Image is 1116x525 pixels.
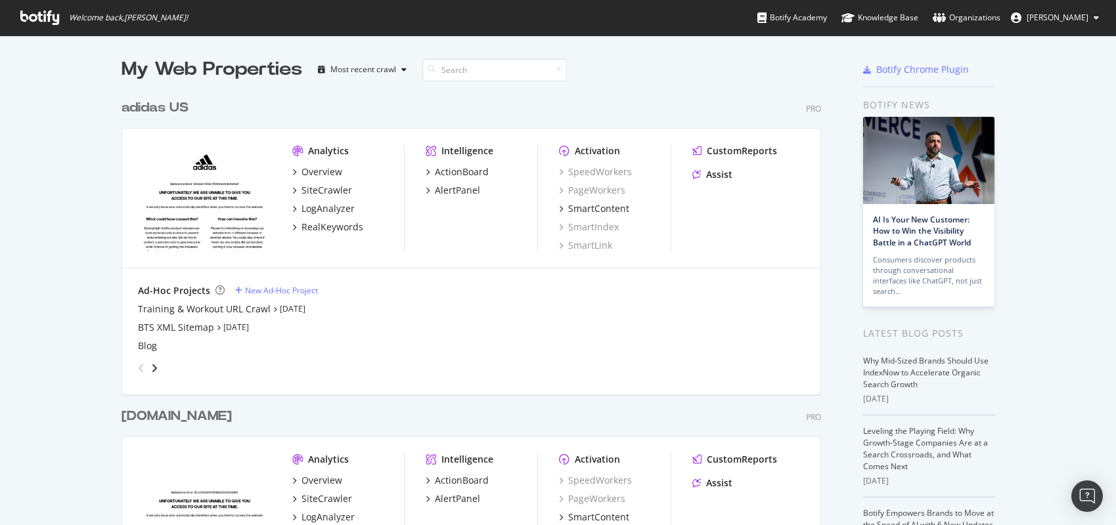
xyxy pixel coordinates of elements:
div: Organizations [933,11,1000,24]
span: Welcome back, [PERSON_NAME] ! [69,12,188,23]
a: SmartIndex [559,220,619,234]
div: Latest Blog Posts [863,326,995,341]
a: CustomReports [692,144,777,157]
img: AI Is Your New Customer: How to Win the Visibility Battle in a ChatGPT World [863,117,994,204]
a: LogAnalyzer [292,511,355,524]
a: Botify Chrome Plugin [863,63,969,76]
div: Open Intercom Messenger [1071,480,1103,512]
a: SpeedWorkers [559,165,632,178]
div: SiteCrawler [301,492,352,505]
a: SpeedWorkers [559,474,632,487]
div: Analytics [308,144,349,157]
div: AlertPanel [435,184,480,197]
a: SmartContent [559,511,629,524]
div: Botify Chrome Plugin [876,63,969,76]
div: Analytics [308,453,349,466]
a: [DATE] [280,303,305,314]
a: [DOMAIN_NAME] [122,407,237,426]
div: Botify Academy [757,11,827,24]
a: RealKeywords [292,220,363,234]
div: LogAnalyzer [301,202,355,215]
a: PageWorkers [559,184,625,197]
div: Most recent crawl [330,66,396,73]
a: adidas US [122,98,194,117]
a: SmartLink [559,239,612,252]
div: Knowledge Base [841,11,918,24]
div: ActionBoard [435,474,489,487]
div: [DOMAIN_NAME] [122,407,232,426]
div: Pro [806,411,821,423]
div: Pro [806,103,821,114]
div: adidas US [122,98,189,117]
span: Kate Fischer [1027,12,1088,23]
a: SiteCrawler [292,492,352,505]
div: Activation [575,453,620,466]
div: CustomReports [707,453,777,466]
a: New Ad-Hoc Project [235,285,318,296]
div: RealKeywords [301,220,363,234]
a: ActionBoard [426,474,489,487]
div: ActionBoard [435,165,489,178]
a: CustomReports [692,453,777,466]
a: [DATE] [223,322,249,333]
a: AlertPanel [426,492,480,505]
div: Botify news [863,98,995,112]
button: [PERSON_NAME] [1000,7,1109,28]
div: [DATE] [863,393,995,405]
div: [DATE] [863,475,995,487]
a: PageWorkers [559,492,625,505]
div: SiteCrawler [301,184,352,197]
a: AI Is Your New Customer: How to Win the Visibility Battle in a ChatGPT World [873,214,971,247]
a: AlertPanel [426,184,480,197]
button: Most recent crawl [313,59,412,80]
a: Overview [292,474,342,487]
div: New Ad-Hoc Project [245,285,318,296]
div: AlertPanel [435,492,480,505]
a: Assist [692,476,732,490]
div: Intelligence [441,144,493,157]
div: Consumers discover products through conversational interfaces like ChatGPT, not just search… [873,255,985,297]
div: angle-right [150,362,159,375]
div: Overview [301,165,342,178]
a: SiteCrawler [292,184,352,197]
div: My Web Properties [122,56,302,83]
div: Intelligence [441,453,493,466]
div: Ad-Hoc Projects [138,284,210,297]
div: SmartContent [568,511,629,524]
div: LogAnalyzer [301,511,355,524]
div: Assist [706,168,732,181]
div: Overview [301,474,342,487]
div: CustomReports [707,144,777,157]
div: angle-left [133,358,150,379]
a: Training & Workout URL Crawl [138,303,271,316]
a: ActionBoard [426,165,489,178]
img: adidas.com/us [138,144,271,251]
a: Leveling the Playing Field: Why Growth-Stage Companies Are at a Search Crossroads, and What Comes... [863,425,988,472]
a: SmartContent [559,202,629,215]
input: Search [422,58,567,81]
div: Activation [575,144,620,157]
div: Assist [706,476,732,490]
a: Overview [292,165,342,178]
a: BTS XML Sitemap [138,321,214,334]
div: SmartContent [568,202,629,215]
a: Blog [138,339,157,352]
a: Assist [692,168,732,181]
a: Why Mid-Sized Brands Should Use IndexNow to Accelerate Organic Search Growth [863,355,989,390]
a: LogAnalyzer [292,202,355,215]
